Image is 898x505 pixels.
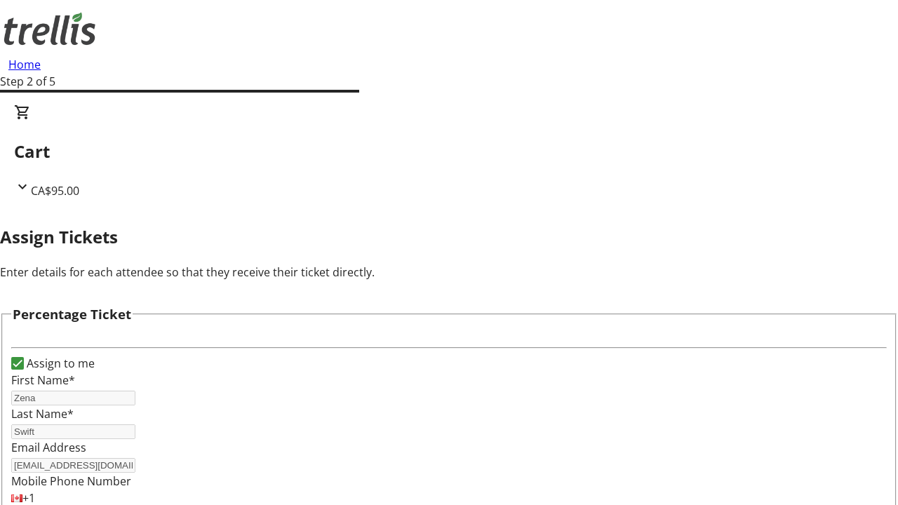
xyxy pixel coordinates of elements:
[11,473,131,489] label: Mobile Phone Number
[11,372,75,388] label: First Name*
[11,406,74,422] label: Last Name*
[14,139,884,164] h2: Cart
[31,183,79,198] span: CA$95.00
[11,440,86,455] label: Email Address
[14,104,884,199] div: CartCA$95.00
[13,304,131,324] h3: Percentage Ticket
[24,355,95,372] label: Assign to me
